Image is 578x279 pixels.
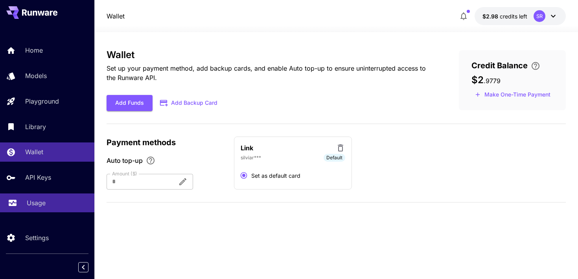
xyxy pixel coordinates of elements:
p: Payment methods [107,137,225,148]
p: Playground [25,97,59,106]
p: Models [25,71,47,80]
a: Wallet [107,11,125,21]
div: SR [534,10,545,22]
span: . 9779 [484,77,501,85]
nav: breadcrumb [107,11,125,21]
button: $2.9779SR [475,7,566,25]
p: Library [25,122,46,131]
h3: Wallet [107,49,434,60]
span: Auto top-up [107,156,143,165]
label: Amount ($) [112,170,137,177]
span: $2.98 [482,13,500,20]
div: $2.9779 [482,12,527,20]
span: Default [324,154,345,161]
button: Make a one-time, non-recurring payment [471,89,554,101]
span: $2 [471,74,484,86]
p: Link [241,143,253,153]
p: Set up your payment method, add backup cards, and enable Auto top-up to ensure uninterrupted acce... [107,64,434,82]
p: Wallet [25,147,43,157]
button: Add Backup Card [153,95,226,111]
span: Credit Balance [471,60,528,71]
button: Collapse sidebar [78,262,88,272]
p: Settings [25,233,49,243]
div: Collapse sidebar [84,260,94,274]
span: Set as default card [251,171,300,180]
span: credits left [500,13,527,20]
button: Add Funds [107,95,153,111]
button: Enable Auto top-up to ensure uninterrupted service. We'll automatically bill the chosen amount wh... [143,156,158,165]
button: Enter your card details and choose an Auto top-up amount to avoid service interruptions. We'll au... [528,61,543,71]
p: Home [25,46,43,55]
p: Usage [27,198,46,208]
p: API Keys [25,173,51,182]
